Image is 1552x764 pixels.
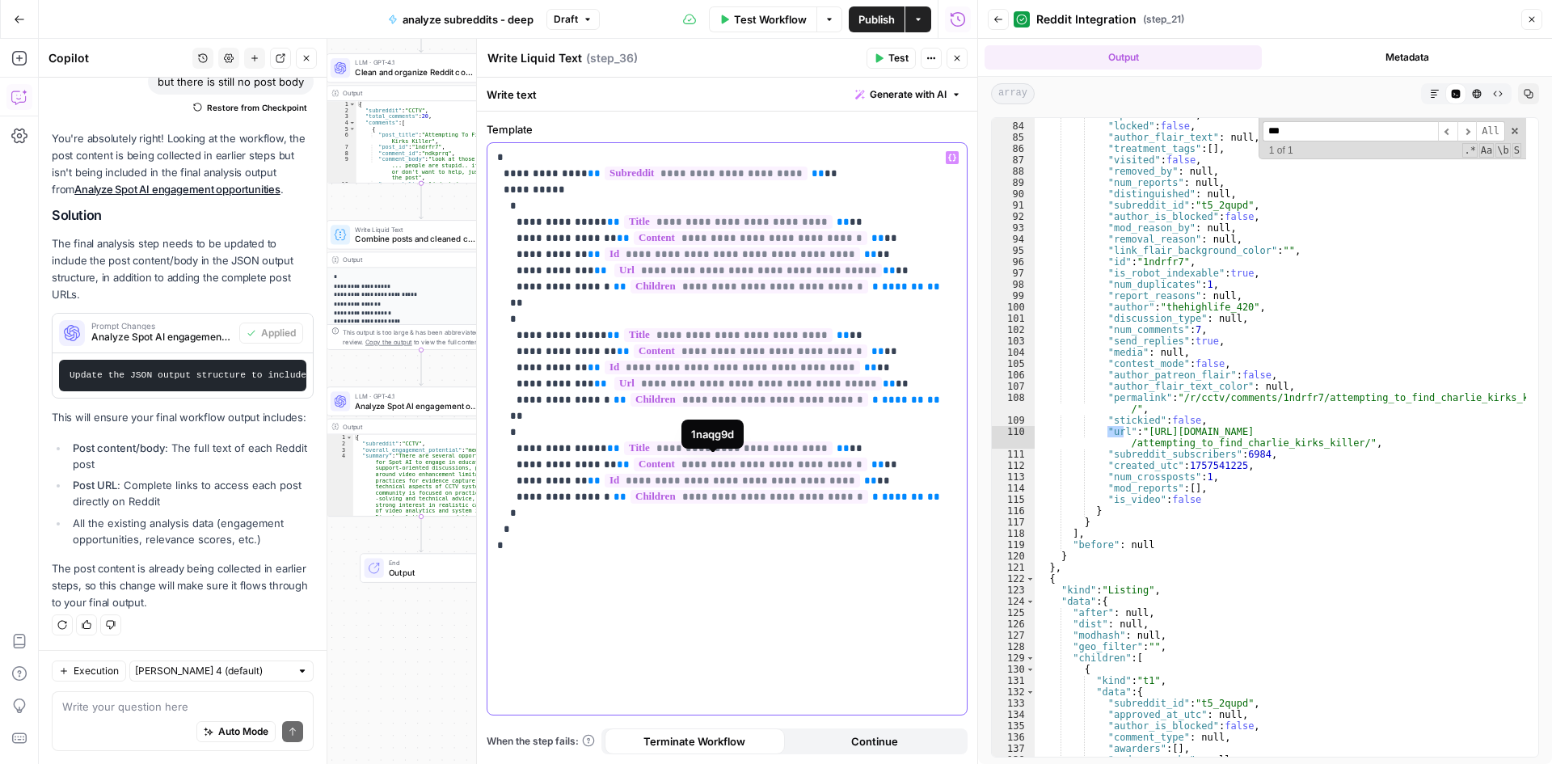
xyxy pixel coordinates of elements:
[477,78,977,111] div: Write text
[992,539,1035,551] div: 119
[992,743,1035,754] div: 137
[69,515,314,547] li: All the existing analysis data (engagement opportunities, relevance scores, etc.)
[327,386,517,517] div: LLM · GPT-4.1Analyze Spot AI engagement opportunitiesStep 39Output{ "subreddit":"CCTV", "overall_...
[327,181,356,200] div: 10
[327,125,356,132] div: 5
[91,322,233,330] span: Prompt Changes
[992,517,1035,528] div: 117
[403,11,533,27] span: analyze subreddits - deep
[992,313,1035,324] div: 101
[992,268,1035,279] div: 97
[992,211,1035,222] div: 92
[992,471,1035,483] div: 113
[73,479,117,492] strong: Post URL
[992,494,1035,505] div: 115
[992,290,1035,302] div: 99
[48,50,188,66] div: Copilot
[327,553,517,582] div: EndOutput
[327,453,353,538] div: 4
[992,562,1035,573] div: 121
[867,48,916,69] button: Test
[487,734,595,749] a: When the step fails:
[343,255,483,264] div: Output
[207,101,307,114] span: Restore from Checkpoint
[992,302,1035,313] div: 100
[992,234,1035,245] div: 94
[992,709,1035,720] div: 134
[343,88,483,98] div: Output
[992,177,1035,188] div: 89
[1143,12,1184,27] span: ( step_21 )
[1026,652,1035,664] span: Toggle code folding, rows 129 through 677
[1036,11,1137,27] span: Reddit Integration
[355,233,479,245] span: Combine posts and cleaned comments
[1026,686,1035,698] span: Toggle code folding, rows 132 through 203
[1026,573,1035,585] span: Toggle code folding, rows 122 through 680
[992,347,1035,358] div: 104
[992,188,1035,200] div: 90
[849,6,905,32] button: Publish
[709,6,816,32] button: Test Workflow
[239,323,303,344] button: Applied
[992,573,1035,585] div: 122
[870,87,947,102] span: Generate with AI
[1026,596,1035,607] span: Toggle code folding, rows 124 through 679
[992,551,1035,562] div: 120
[355,57,479,67] span: LLM · GPT-4.1
[346,434,352,441] span: Toggle code folding, rows 1 through 74
[992,607,1035,618] div: 125
[327,441,353,447] div: 2
[992,369,1035,381] div: 106
[985,45,1262,70] button: Output
[349,120,356,126] span: Toggle code folding, rows 4 through 149
[851,733,898,749] span: Continue
[991,83,1035,104] span: array
[1268,45,1546,70] button: Metadata
[327,108,356,114] div: 2
[992,652,1035,664] div: 129
[554,12,578,27] span: Draft
[69,477,314,509] li: : Complete links to access each post directly on Reddit
[992,630,1035,641] div: 127
[992,132,1035,143] div: 85
[1512,143,1521,158] span: Search In Selection
[378,6,543,32] button: analyze subreddits - deep
[734,11,807,27] span: Test Workflow
[992,222,1035,234] div: 93
[355,399,479,412] span: Analyze Spot AI engagement opportunities
[327,434,353,441] div: 1
[420,350,424,386] g: Edge from step_38 to step_39
[389,566,472,578] span: Output
[992,449,1035,460] div: 111
[1263,145,1300,156] span: 1 of 1
[992,483,1035,494] div: 114
[52,560,314,611] p: The post content is already being collected in earlier steps, so this change will make sure it fl...
[1457,121,1477,141] span: ​
[327,101,356,108] div: 1
[992,358,1035,369] div: 105
[1026,664,1035,675] span: Toggle code folding, rows 130 through 204
[420,517,424,552] g: Edge from step_39 to end
[343,422,483,432] div: Output
[1479,143,1494,158] span: CaseSensitive Search
[858,11,895,27] span: Publish
[992,200,1035,211] div: 91
[349,125,356,132] span: Toggle code folding, rows 5 through 13
[992,426,1035,449] div: 110
[992,381,1035,392] div: 107
[74,183,280,196] a: Analyze Spot AI engagement opportunities
[355,66,479,78] span: Clean and organize Reddit comments
[992,686,1035,698] div: 132
[91,330,233,344] span: Analyze Spot AI engagement opportunities (step_39)
[327,144,356,150] div: 7
[1462,143,1477,158] span: RegExp Search
[52,661,126,682] button: Execution
[327,156,356,180] div: 9
[135,663,290,679] input: Claude Sonnet 4 (default)
[327,150,356,157] div: 8
[487,121,968,137] label: Template
[420,184,424,219] g: Edge from step_37 to step_38
[187,98,314,117] button: Restore from Checkpoint
[992,460,1035,471] div: 112
[1495,143,1510,158] span: Whole Word Search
